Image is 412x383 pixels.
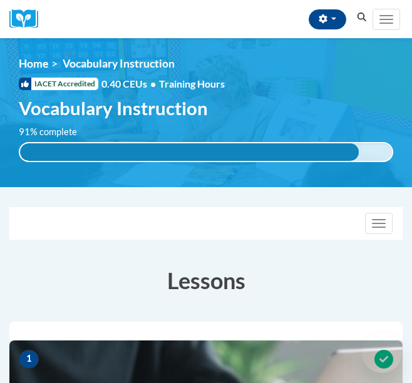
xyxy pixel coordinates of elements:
span: Vocabulary Instruction [63,57,175,70]
img: Logo brand [9,9,47,29]
a: Cox Campus [9,9,47,29]
button: Search [353,10,371,25]
span: Vocabulary Instruction [19,97,208,119]
h3: Lessons [9,265,403,296]
button: Account Settings [309,9,346,29]
span: Training Hours [159,78,225,89]
span: 0.40 CEUs [101,77,159,91]
label: 91% complete [19,125,91,139]
span: 1 [19,350,39,369]
iframe: Button to launch messaging window [362,333,402,373]
a: Home [19,57,48,70]
span: • [150,78,156,89]
span: IACET Accredited [19,78,98,90]
div: 91% complete [20,143,359,161]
